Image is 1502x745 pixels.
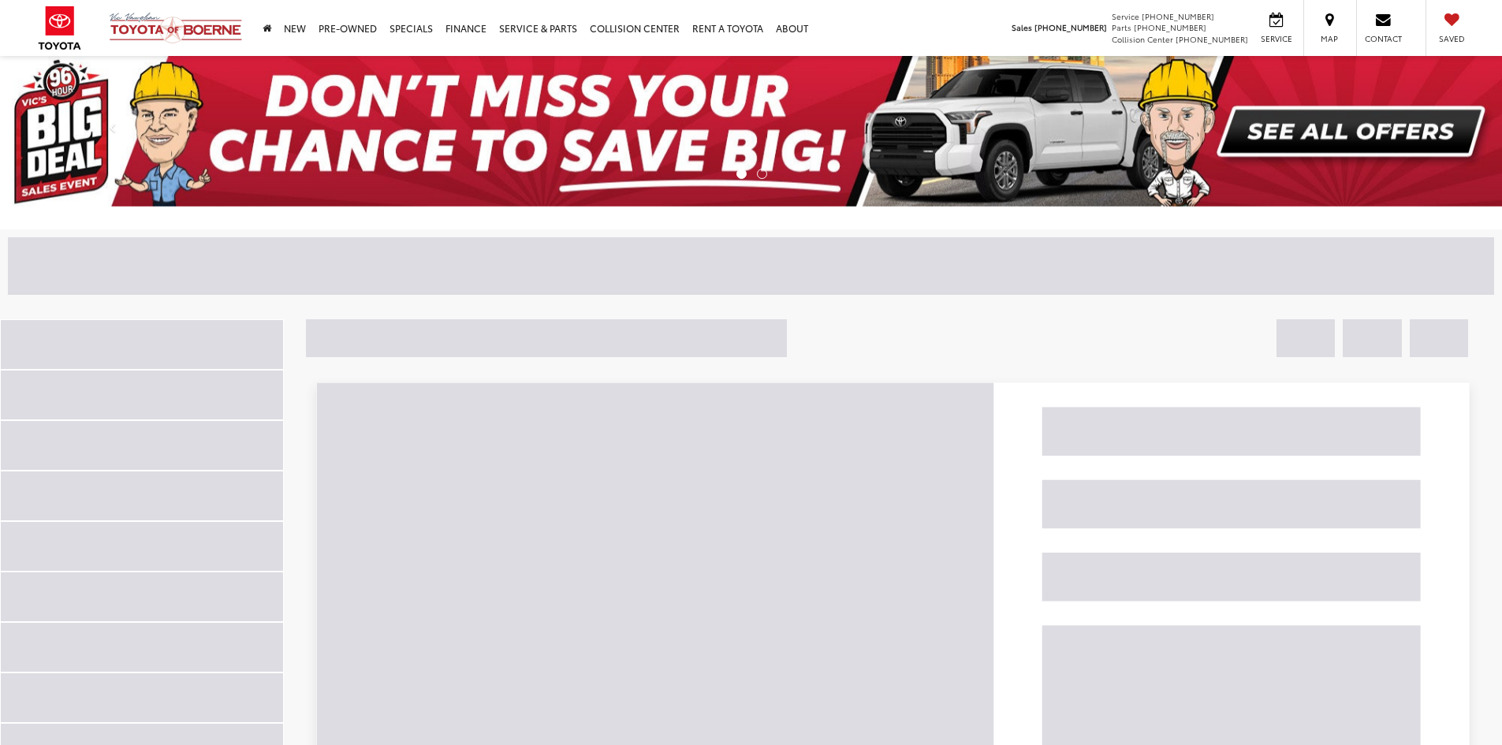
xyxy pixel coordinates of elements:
span: Saved [1434,33,1469,44]
span: Sales [1012,21,1032,33]
span: [PHONE_NUMBER] [1134,21,1206,33]
span: Parts [1112,21,1131,33]
span: Service [1112,10,1139,22]
span: [PHONE_NUMBER] [1142,10,1214,22]
span: Service [1258,33,1294,44]
span: Contact [1365,33,1402,44]
span: Collision Center [1112,33,1173,45]
img: Vic Vaughan Toyota of Boerne [109,12,243,44]
span: [PHONE_NUMBER] [1034,21,1107,33]
span: Map [1312,33,1347,44]
span: [PHONE_NUMBER] [1176,33,1248,45]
